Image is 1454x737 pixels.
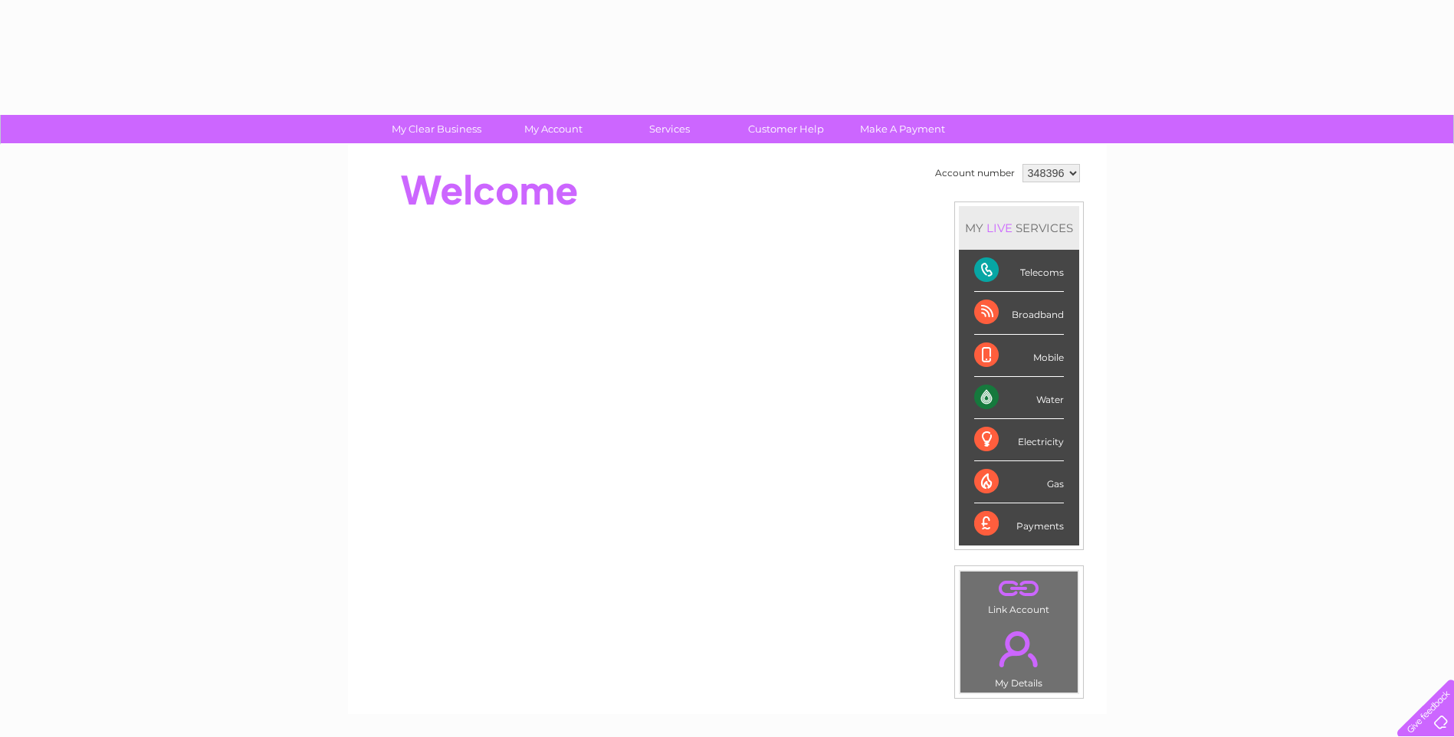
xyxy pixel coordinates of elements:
td: Link Account [960,571,1078,619]
td: My Details [960,618,1078,693]
div: Broadband [974,292,1064,334]
a: . [964,575,1074,602]
a: . [964,622,1074,676]
div: Mobile [974,335,1064,377]
div: Telecoms [974,250,1064,292]
a: My Clear Business [373,115,500,143]
a: Make A Payment [839,115,966,143]
td: Account number [931,160,1019,186]
a: Services [606,115,733,143]
div: MY SERVICES [959,206,1079,250]
div: Payments [974,503,1064,545]
a: My Account [490,115,616,143]
a: Customer Help [723,115,849,143]
div: Water [974,377,1064,419]
div: Gas [974,461,1064,503]
div: LIVE [983,221,1016,235]
div: Electricity [974,419,1064,461]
